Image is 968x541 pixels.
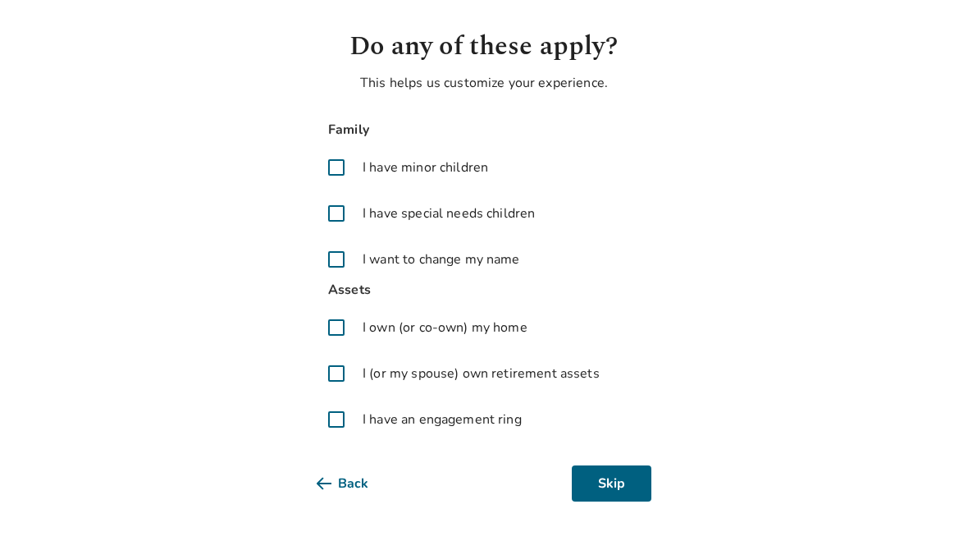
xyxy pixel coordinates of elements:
[317,279,651,301] span: Assets
[363,318,527,337] span: I own (or co-own) my home
[317,27,651,66] h1: Do any of these apply?
[363,158,488,177] span: I have minor children
[886,462,968,541] iframe: Chat Widget
[363,250,520,269] span: I want to change my name
[317,119,651,141] span: Family
[363,410,522,429] span: I have an engagement ring
[572,465,651,502] button: Skip
[363,204,535,223] span: I have special needs children
[317,73,651,93] p: This helps us customize your experience.
[317,465,395,502] button: Back
[363,364,600,383] span: I (or my spouse) own retirement assets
